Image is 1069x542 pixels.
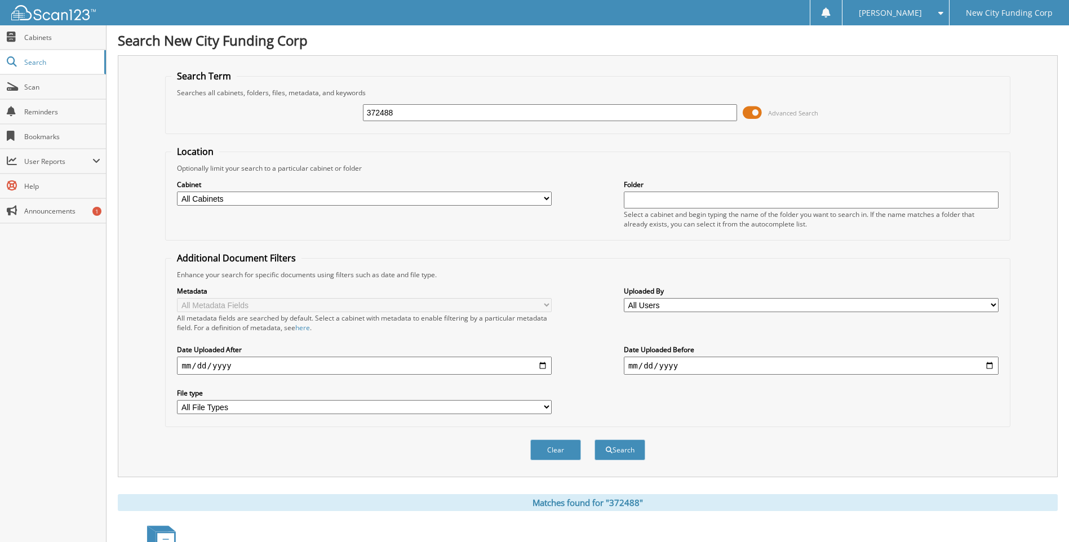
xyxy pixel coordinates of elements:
[171,270,1004,279] div: Enhance your search for specific documents using filters such as date and file type.
[624,210,999,229] div: Select a cabinet and begin typing the name of the folder you want to search in. If the name match...
[177,180,552,189] label: Cabinet
[24,132,100,141] span: Bookmarks
[177,313,552,332] div: All metadata fields are searched by default. Select a cabinet with metadata to enable filtering b...
[92,207,101,216] div: 1
[24,82,100,92] span: Scan
[24,57,99,67] span: Search
[24,33,100,42] span: Cabinets
[11,5,96,20] img: scan123-logo-white.svg
[177,345,552,354] label: Date Uploaded After
[177,286,552,296] label: Metadata
[24,181,100,191] span: Help
[624,180,999,189] label: Folder
[966,10,1053,16] span: New City Funding Corp
[24,157,92,166] span: User Reports
[177,388,552,398] label: File type
[859,10,922,16] span: [PERSON_NAME]
[171,163,1004,173] div: Optionally limit your search to a particular cabinet or folder
[768,109,818,117] span: Advanced Search
[171,70,237,82] legend: Search Term
[295,323,310,332] a: here
[530,439,581,460] button: Clear
[624,357,999,375] input: end
[118,494,1058,511] div: Matches found for "372488"
[118,31,1058,50] h1: Search New City Funding Corp
[595,439,645,460] button: Search
[24,206,100,216] span: Announcements
[171,252,301,264] legend: Additional Document Filters
[171,88,1004,97] div: Searches all cabinets, folders, files, metadata, and keywords
[177,357,552,375] input: start
[624,286,999,296] label: Uploaded By
[24,107,100,117] span: Reminders
[624,345,999,354] label: Date Uploaded Before
[171,145,219,158] legend: Location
